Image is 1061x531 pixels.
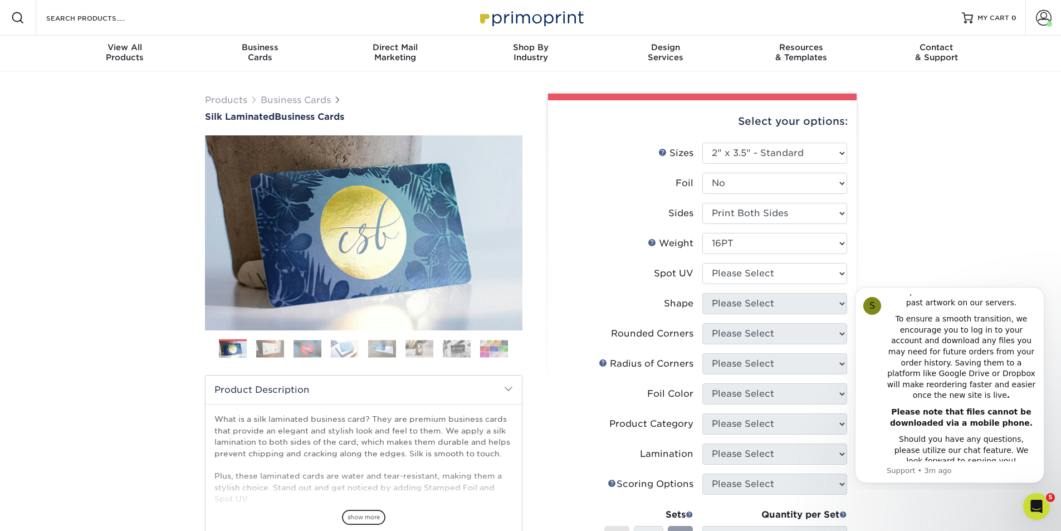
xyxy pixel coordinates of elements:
img: Business Cards 07 [443,340,471,357]
img: Business Cards 02 [256,340,284,357]
iframe: Intercom notifications message [838,277,1061,490]
div: Sizes [658,147,693,160]
div: Services [598,42,734,62]
img: Primoprint [475,6,586,30]
a: Resources& Templates [734,36,869,71]
a: Direct MailMarketing [327,36,463,71]
img: Business Cards 03 [294,340,321,357]
div: Weight [648,237,693,250]
div: Radius of Corners [599,357,693,371]
span: View All [57,42,193,52]
img: Business Cards 01 [219,335,247,363]
a: Contact& Support [869,36,1004,71]
img: Business Cards 08 [480,340,508,357]
div: Products [57,42,193,62]
span: Business [192,42,327,52]
a: Business Cards [261,95,331,105]
span: Contact [869,42,1004,52]
div: Marketing [327,42,463,62]
span: Resources [734,42,869,52]
img: Business Cards 05 [368,340,396,357]
span: Design [598,42,734,52]
div: Spot UV [654,267,693,280]
div: Rounded Corners [611,327,693,340]
span: show more [342,510,385,525]
img: Business Cards 04 [331,340,359,357]
img: Silk Laminated 01 [205,74,522,392]
div: Shape [664,297,693,310]
div: Quantity per Set [702,508,847,522]
div: Select your options: [557,100,848,143]
h2: Product Description [206,376,522,404]
a: Silk LaminatedBusiness Cards [205,111,522,122]
span: Silk Laminated [205,111,275,122]
span: Shop By [463,42,598,52]
div: Industry [463,42,598,62]
div: & Templates [734,42,869,62]
span: 0 [1011,14,1016,22]
a: View AllProducts [57,36,193,71]
h1: Business Cards [205,111,522,122]
div: Sets [604,508,693,522]
div: Lamination [640,447,693,461]
iframe: Intercom live chat [1023,493,1050,520]
a: Shop ByIndustry [463,36,598,71]
div: Product Category [609,417,693,431]
div: Foil Color [647,387,693,401]
div: & Support [869,42,1004,62]
div: Cards [192,42,327,62]
img: Business Cards 06 [405,340,433,357]
span: MY CART [977,13,1009,23]
a: Products [205,95,247,105]
a: BusinessCards [192,36,327,71]
div: Sides [668,207,693,220]
div: Scoring Options [608,478,693,491]
span: Direct Mail [327,42,463,52]
a: DesignServices [598,36,734,71]
input: SEARCH PRODUCTS..... [45,11,154,25]
div: Foil [676,177,693,190]
span: 5 [1046,493,1055,502]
